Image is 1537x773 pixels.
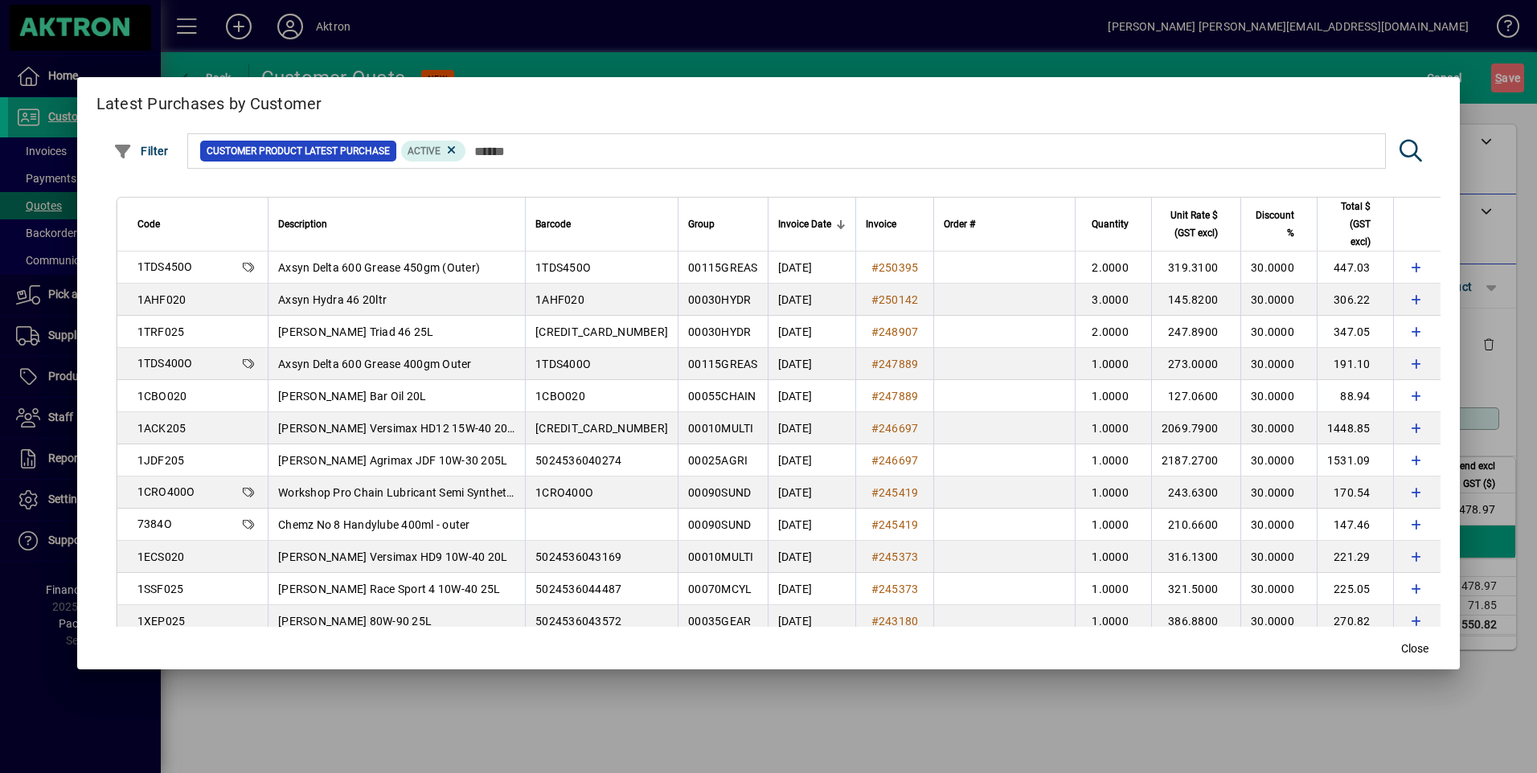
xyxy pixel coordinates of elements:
td: 3.0000 [1075,284,1151,316]
td: 1.0000 [1075,348,1151,380]
td: 221.29 [1317,541,1393,573]
span: 5024536044487 [535,583,621,595]
span: # [871,293,879,306]
a: #247889 [866,387,924,405]
span: 1TDS400O [535,358,591,370]
td: 1.0000 [1075,412,1151,444]
span: 00115GREAS [688,358,758,370]
span: Description [278,215,327,233]
div: Total $ (GST excl) [1327,198,1385,251]
td: 30.0000 [1240,316,1317,348]
td: 1.0000 [1075,509,1151,541]
td: 170.54 [1317,476,1393,509]
span: Workshop Pro Chain Lubricant Semi Synthetic Chain Lube - Outer [278,486,614,499]
span: # [871,615,879,628]
div: Group [688,215,758,233]
td: 2.0000 [1075,316,1151,348]
span: 00030HYDR [688,325,751,338]
td: 273.0000 [1151,348,1240,380]
a: #246697 [866,452,924,469]
a: #243180 [866,612,924,630]
td: 127.0600 [1151,380,1240,412]
td: 1.0000 [1075,476,1151,509]
span: 5024536043169 [535,550,621,563]
td: 30.0000 [1240,509,1317,541]
span: Barcode [535,215,571,233]
a: #245419 [866,516,924,534]
span: Invoice Date [778,215,831,233]
td: 30.0000 [1240,476,1317,509]
div: Barcode [535,215,668,233]
span: Chemz No 8 Handylube 400ml - outer [278,518,470,531]
td: 1.0000 [1075,380,1151,412]
td: 30.0000 [1240,573,1317,605]
td: 319.3100 [1151,252,1240,284]
span: # [871,583,879,595]
span: 246697 [879,422,919,435]
a: #245419 [866,484,924,501]
span: [PERSON_NAME] Versimax HD9 10W-40 20L [278,550,507,563]
span: Discount % [1251,207,1294,242]
span: [PERSON_NAME] Race Sport 4 10W-40 25L [278,583,500,595]
td: [DATE] [768,380,855,412]
span: 245419 [879,518,919,531]
span: 00030HYDR [688,293,751,306]
td: 145.8200 [1151,284,1240,316]
a: #245373 [866,580,924,598]
span: Axsyn Hydra 46 20ltr [278,293,387,306]
span: 7384O [137,517,172,530]
div: Discount % [1251,207,1309,242]
a: #250395 [866,259,924,276]
td: 447.03 [1317,252,1393,284]
span: [PERSON_NAME] Triad 46 25L [278,325,434,338]
td: 225.05 [1317,573,1393,605]
span: 1AHF020 [535,293,584,306]
span: 1XEP025 [137,615,186,628]
span: 1CRO400O [137,485,195,498]
span: 00090SUND [688,486,751,499]
span: Group [688,215,715,233]
span: [PERSON_NAME] 80W-90 25L [278,615,432,628]
td: 30.0000 [1240,605,1317,637]
td: 2.0000 [1075,252,1151,284]
span: 00115GREAS [688,261,758,274]
span: # [871,422,879,435]
h2: Latest Purchases by Customer [77,77,1461,124]
td: 88.94 [1317,380,1393,412]
span: 247889 [879,358,919,370]
span: # [871,261,879,274]
span: [PERSON_NAME] Agrimax JDF 10W-30 205L [278,454,507,467]
span: # [871,325,879,338]
span: 245373 [879,550,919,563]
td: [DATE] [768,476,855,509]
span: 247889 [879,390,919,403]
span: 00090SUND [688,518,751,531]
span: # [871,486,879,499]
td: [DATE] [768,412,855,444]
span: [PERSON_NAME] Versimax HD12 15W-40 205L [278,422,521,435]
a: #246697 [866,419,924,437]
td: 2069.7900 [1151,412,1240,444]
span: 1JDF205 [137,454,185,467]
div: Invoice [866,215,924,233]
span: 00010MULTI [688,550,754,563]
span: 246697 [879,454,919,467]
button: Filter [109,137,173,166]
td: [DATE] [768,348,855,380]
span: 00055CHAIN [688,390,756,403]
td: [DATE] [768,444,855,476]
td: 30.0000 [1240,444,1317,476]
td: [DATE] [768,509,855,541]
td: [DATE] [768,573,855,605]
td: 210.6600 [1151,509,1240,541]
span: Customer Product Latest Purchase [207,143,390,159]
span: 00070MCYL [688,583,752,595]
div: Order # [944,215,1065,233]
span: Active [408,145,441,157]
span: Code [137,215,160,233]
td: 147.46 [1317,509,1393,541]
td: 1448.85 [1317,412,1393,444]
td: [DATE] [768,605,855,637]
span: 248907 [879,325,919,338]
td: 321.5000 [1151,573,1240,605]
